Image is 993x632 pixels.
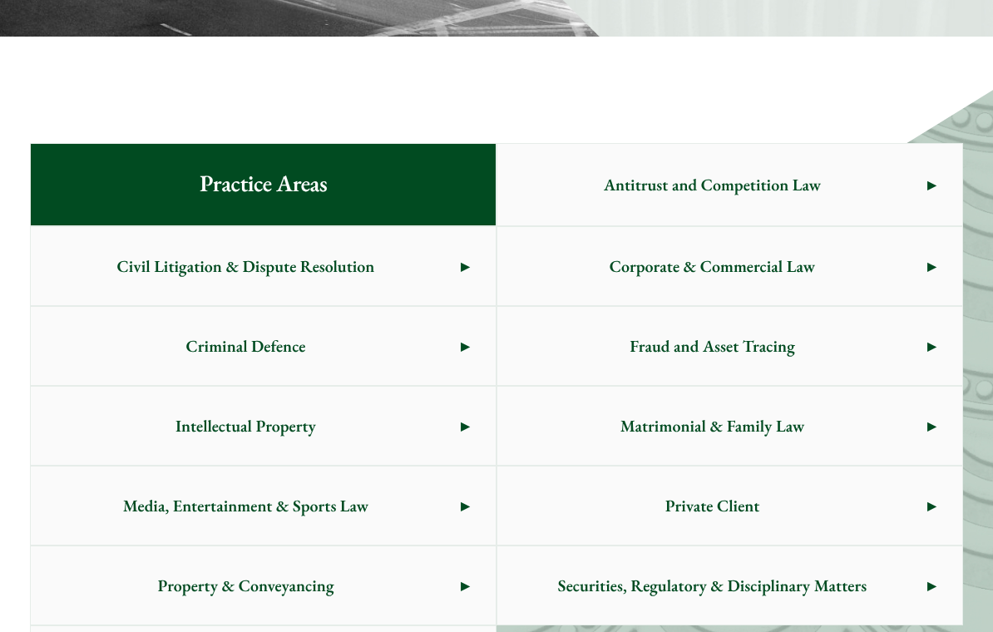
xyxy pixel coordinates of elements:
[31,387,496,465] a: Intellectual Property
[497,546,927,625] span: Securities, Regulatory & Disciplinary Matters
[31,467,461,545] span: Media, Entertainment & Sports Law
[31,307,496,385] a: Criminal Defence
[497,467,927,545] span: Private Client
[31,546,496,625] a: Property & Conveyancing
[31,227,461,305] span: Civil Litigation & Dispute Resolution
[497,307,927,385] span: Fraud and Asset Tracing
[497,546,962,625] a: Securities, Regulatory & Disciplinary Matters
[497,467,962,545] a: Private Client
[31,467,496,545] a: Media, Entertainment & Sports Law
[497,387,927,465] span: Matrimonial & Family Law
[497,307,962,385] a: Fraud and Asset Tracing
[31,307,461,385] span: Criminal Defence
[497,387,962,465] a: Matrimonial & Family Law
[497,227,927,305] span: Corporate & Commercial Law
[497,227,962,305] a: Corporate & Commercial Law
[31,387,461,465] span: Intellectual Property
[173,144,353,225] span: Practice Areas
[497,146,927,224] span: Antitrust and Competition Law
[31,546,461,625] span: Property & Conveyancing
[31,227,496,305] a: Civil Litigation & Dispute Resolution
[497,144,962,225] a: Antitrust and Competition Law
